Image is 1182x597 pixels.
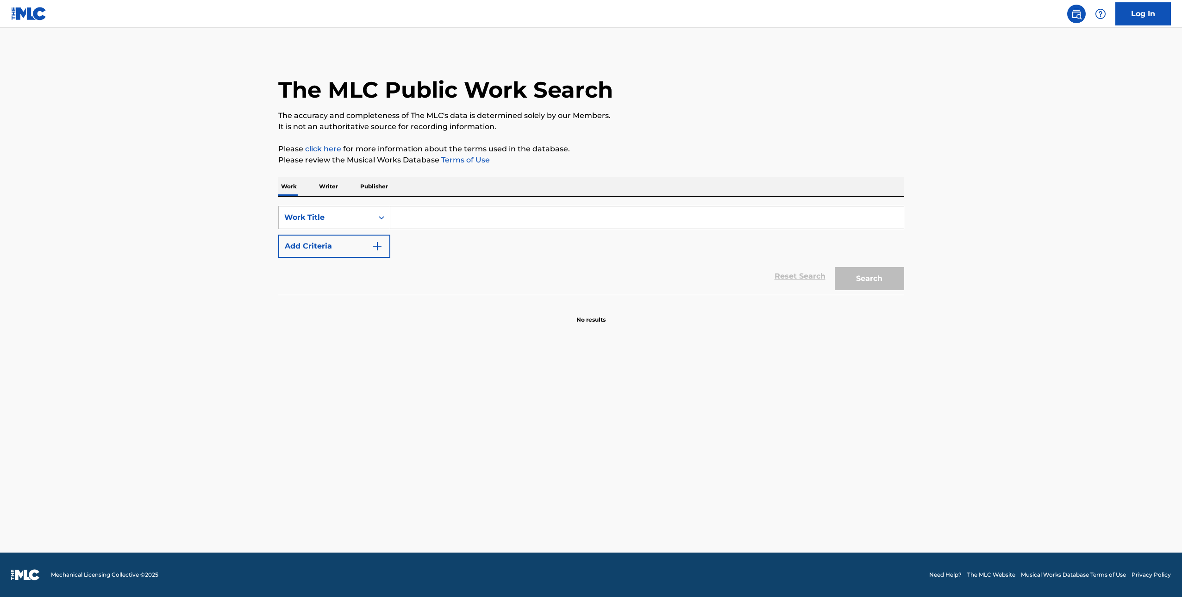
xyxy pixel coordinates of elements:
[278,76,613,104] h1: The MLC Public Work Search
[576,305,606,324] p: No results
[305,144,341,153] a: click here
[929,571,962,579] a: Need Help?
[278,177,300,196] p: Work
[1132,571,1171,579] a: Privacy Policy
[967,571,1015,579] a: The MLC Website
[11,569,40,580] img: logo
[278,110,904,121] p: The accuracy and completeness of The MLC's data is determined solely by our Members.
[1095,8,1106,19] img: help
[372,241,383,252] img: 9d2ae6d4665cec9f34b9.svg
[278,143,904,155] p: Please for more information about the terms used in the database.
[11,7,47,20] img: MLC Logo
[278,155,904,166] p: Please review the Musical Works Database
[357,177,391,196] p: Publisher
[278,206,904,295] form: Search Form
[1091,5,1110,23] div: Help
[1021,571,1126,579] a: Musical Works Database Terms of Use
[278,235,390,258] button: Add Criteria
[439,155,490,164] a: Terms of Use
[1115,2,1171,25] a: Log In
[51,571,158,579] span: Mechanical Licensing Collective © 2025
[1071,8,1082,19] img: search
[284,212,368,223] div: Work Title
[316,177,341,196] p: Writer
[278,121,904,132] p: It is not an authoritative source for recording information.
[1067,5,1086,23] a: Public Search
